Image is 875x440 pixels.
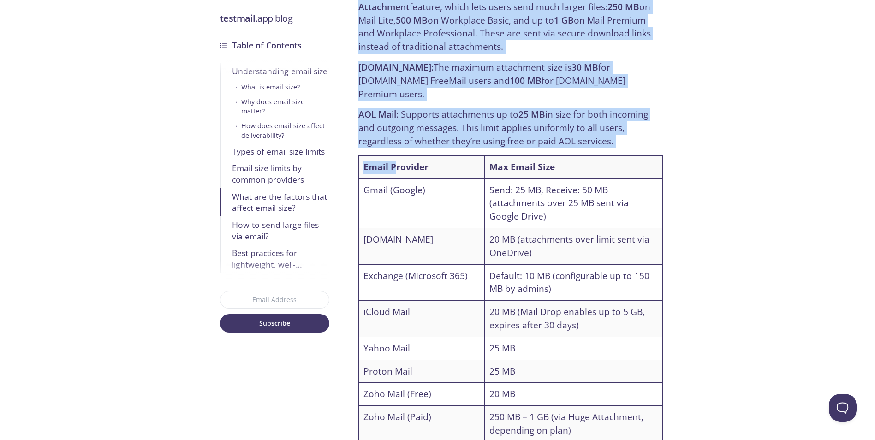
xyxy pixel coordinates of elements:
span: • [236,97,238,116]
strong: 100 MB [510,74,542,87]
strong: 30 MB [571,61,598,73]
td: Zoho Mail (Free) [359,383,485,406]
div: How does email size affect deliverability? [241,121,330,140]
strong: 25 MB [518,108,545,120]
td: 20 MB (attachments over limit sent via OneDrive) [485,228,662,264]
div: Understanding email size [232,65,330,77]
iframe: Help Scout Beacon - Open [829,394,857,422]
span: • [236,121,238,140]
p: The maximum attachment size is for [DOMAIN_NAME] FreeMail users and for [DOMAIN_NAME] Premium users. [358,61,662,101]
td: 25 MB [485,337,662,360]
span: • [236,83,238,92]
button: Subscribe [220,314,330,333]
div: What is email size? [241,83,300,92]
strong: [DOMAIN_NAME]: [358,61,434,73]
div: How to send large files via email? [232,219,330,242]
div: Email size limits by common providers [232,162,330,185]
strong: 250 MB [607,0,639,13]
td: 20 MB [485,383,662,406]
input: Email Address [220,291,330,309]
td: Exchange (Microsoft 365) [359,264,485,301]
h3: Table of Contents [232,39,302,52]
td: Gmail (Google) [359,178,485,228]
td: Default: 10 MB (configurable up to 150 MB by admins) [485,264,662,301]
td: Send: 25 MB, Receive: 50 MB (attachments over 25 MB sent via Google Drive) [485,178,662,228]
strong: AOL Mail [358,108,396,120]
div: Why does email size matter? [241,97,330,116]
td: Yahoo Mail [359,337,485,360]
td: [DOMAIN_NAME] [359,228,485,264]
div: Best practices for lightweight, well-formatted emails [232,247,330,270]
th: Email Provider [359,155,485,178]
td: Proton Mail [359,360,485,383]
td: 25 MB [485,360,662,383]
strong: testmail [220,12,256,24]
td: 20 MB (Mail Drop enables up to 5 GB, expires after 30 days) [485,301,662,337]
th: Max Email Size [485,155,662,178]
div: What are the factors that affect email size? [232,190,330,213]
div: Types of email size limits [232,145,330,157]
td: iCloud Mail [359,301,485,337]
p: : Supports attachments up to in size for both incoming and outgoing messages. This limit applies ... [358,108,662,148]
strong: 1 GB [554,14,574,26]
strong: 500 MB [396,14,428,26]
h3: .app blog [220,12,330,25]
